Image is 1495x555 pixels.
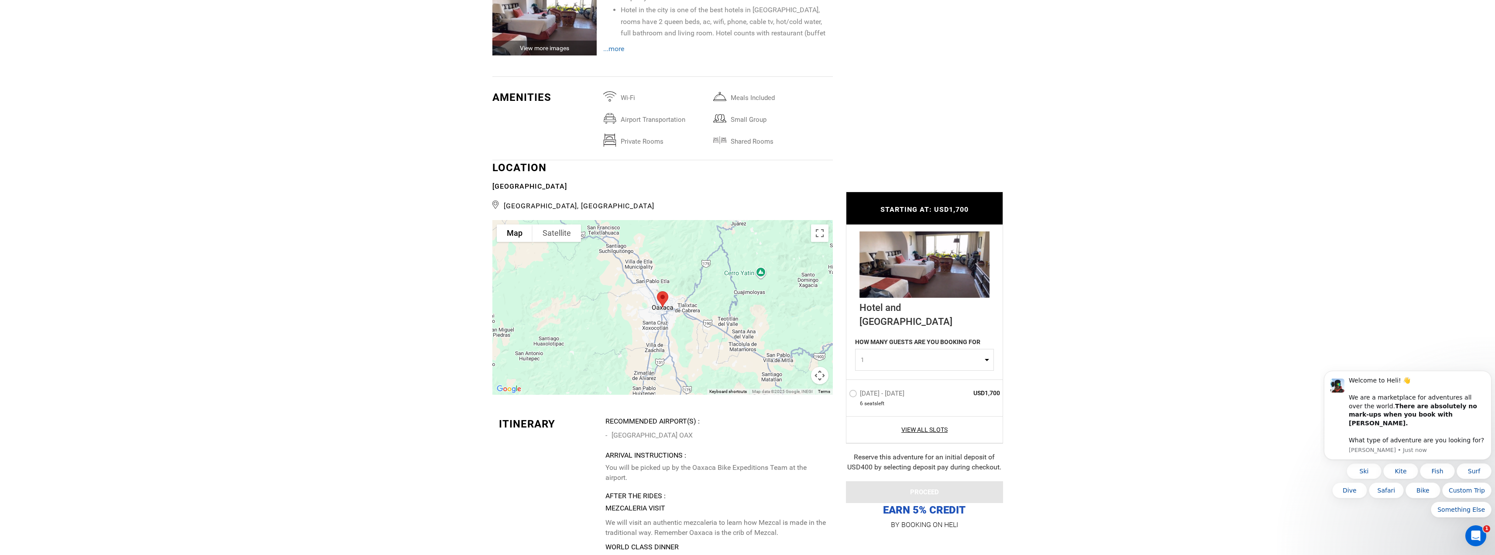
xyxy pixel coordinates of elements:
b: [GEOGRAPHIC_DATA] [492,182,567,190]
img: e2c4d1cf-647d-42f7-9197-ab01abfa3079_344_d1b29f5fe415789feb37f941990a719c_loc_ngl.jpg [859,231,990,298]
strong: WORLD CLASS DINNER [605,543,679,551]
span: Map data ©2025 Google, INEGI [752,389,813,394]
a: Terms [818,389,830,394]
span: STARTING AT: USD1,700 [880,205,969,214]
div: View more images [492,41,597,55]
span: 1 [1483,525,1490,532]
div: Recommended Airport(s) : [605,417,826,427]
img: smallgroup.svg [713,112,726,125]
div: Itinerary [499,417,599,431]
li: Hotel in the city is one of the best hotels in [GEOGRAPHIC_DATA], rooms have 2 queen beds, ac, wi... [621,4,832,38]
div: Amenities [492,90,597,105]
div: LOCATION [492,160,833,211]
span: ...more [603,45,624,53]
span: [GEOGRAPHIC_DATA], [GEOGRAPHIC_DATA] [492,198,833,211]
button: Show satellite imagery [533,224,581,242]
iframe: Intercom live chat [1465,525,1486,546]
span: Meals included [726,90,823,101]
a: Open this area in Google Maps (opens a new window) [495,383,523,395]
label: HOW MANY GUESTS ARE YOU BOOKING FOR [855,338,980,349]
strong: MEZCALERIA VISIT [605,504,665,512]
span: Wi-Fi [616,90,713,101]
span: 1 [861,355,983,364]
span: airport transportation [616,112,713,123]
p: BY BOOKING ON HELI [846,519,1003,531]
img: privaterooms.svg [603,134,616,147]
p: We will visit an authentic mezcaleria to learn how Mezcal is made in the traditional way. Remembe... [605,518,826,538]
button: Map camera controls [811,367,828,384]
button: Show street map [497,224,533,242]
div: Hotel and [GEOGRAPHIC_DATA] [859,298,990,328]
li: [GEOGRAPHIC_DATA] OAX [605,429,826,442]
img: mealsincluded.svg [713,90,726,103]
p: You will be picked up by the Oaxaca Bike Expeditions Team at the airport. [605,463,826,483]
span: Shared Rooms [726,134,823,145]
img: wifi.svg [603,90,616,103]
button: PROCEED [846,481,1003,503]
img: airporttransportation.svg [603,112,616,125]
button: Toggle fullscreen view [811,224,828,242]
div: Arrival Instructions : [605,451,826,461]
img: sharedrooms.svg [713,134,726,147]
a: View All Slots [849,425,1000,434]
span: seat left [864,400,884,407]
img: Google [495,383,523,395]
span: Private Rooms [616,134,713,145]
span: 6 [860,400,863,407]
button: Keyboard shortcuts [709,389,747,395]
span: small group [726,112,823,123]
span: USD1,700 [937,389,1000,397]
button: 1 [855,349,994,371]
div: After the Rides : [605,491,826,501]
iframe: Intercom notifications message [1320,312,1495,531]
label: [DATE] - [DATE] [849,390,907,400]
div: Reserve this adventure for an initial deposit of USD400 by selecting deposit pay during checkout. [846,452,1003,472]
span: s [874,400,877,407]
